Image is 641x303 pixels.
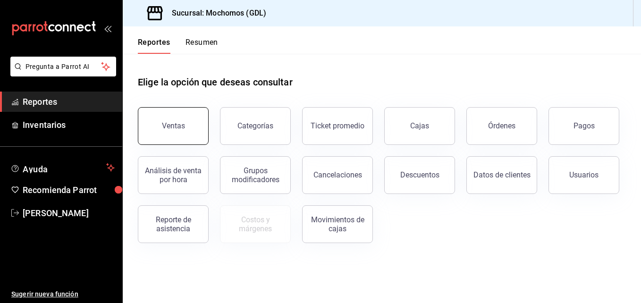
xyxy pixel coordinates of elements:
button: Análisis de venta por hora [138,156,209,194]
button: Grupos modificadores [220,156,291,194]
div: Movimientos de cajas [308,215,367,233]
button: Órdenes [466,107,537,145]
div: Usuarios [569,170,599,179]
button: Cajas [384,107,455,145]
button: open_drawer_menu [104,25,111,32]
div: Grupos modificadores [226,166,285,184]
span: Pregunta a Parrot AI [25,62,101,72]
a: Pregunta a Parrot AI [7,68,116,78]
span: Inventarios [23,118,115,131]
button: Descuentos [384,156,455,194]
button: Movimientos de cajas [302,205,373,243]
button: Cancelaciones [302,156,373,194]
button: Ventas [138,107,209,145]
span: Sugerir nueva función [11,289,115,299]
div: Descuentos [400,170,439,179]
div: Órdenes [488,121,515,130]
button: Reporte de asistencia [138,205,209,243]
div: Categorías [237,121,273,130]
button: Categorías [220,107,291,145]
div: Cajas [410,121,429,130]
div: navigation tabs [138,38,218,54]
div: Costos y márgenes [226,215,285,233]
h3: Sucursal: Mochomos (GDL) [164,8,266,19]
button: Contrata inventarios para ver este reporte [220,205,291,243]
div: Cancelaciones [313,170,362,179]
button: Pagos [548,107,619,145]
button: Usuarios [548,156,619,194]
div: Ticket promedio [311,121,364,130]
div: Ventas [162,121,185,130]
button: Resumen [186,38,218,54]
span: [PERSON_NAME] [23,207,115,219]
h1: Elige la opción que deseas consultar [138,75,293,89]
button: Ticket promedio [302,107,373,145]
div: Análisis de venta por hora [144,166,202,184]
div: Reporte de asistencia [144,215,202,233]
div: Pagos [574,121,595,130]
button: Reportes [138,38,170,54]
button: Datos de clientes [466,156,537,194]
span: Reportes [23,95,115,108]
div: Datos de clientes [473,170,531,179]
span: Recomienda Parrot [23,184,115,196]
button: Pregunta a Parrot AI [10,57,116,76]
span: Ayuda [23,162,102,173]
